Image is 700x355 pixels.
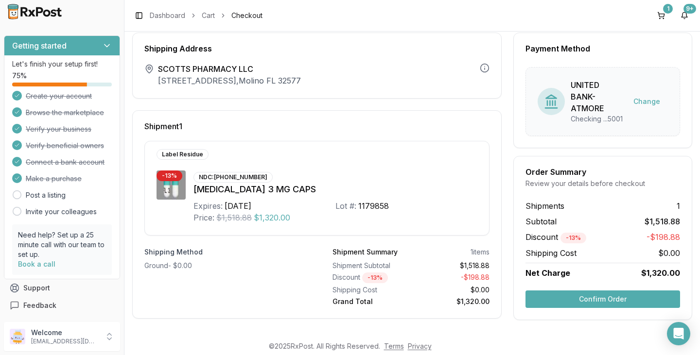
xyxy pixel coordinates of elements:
[254,212,290,223] span: $1,320.00
[193,183,477,196] div: [MEDICAL_DATA] 3 MG CAPS
[560,233,586,243] div: - 13 %
[384,342,404,350] a: Terms
[571,114,626,124] div: Checking ...5001
[26,190,66,200] a: Post a listing
[408,342,432,350] a: Privacy
[216,212,252,223] span: $1,518.88
[626,93,668,110] button: Change
[150,11,185,20] a: Dashboard
[4,297,120,314] button: Feedback
[23,301,56,310] span: Feedback
[144,261,301,270] div: Ground - $0.00
[525,216,557,227] span: Subtotal
[202,11,215,20] a: Cart
[332,261,407,270] div: Shipment Subtotal
[193,212,214,223] div: Price:
[26,124,91,134] span: Verify your business
[525,45,680,52] div: Payment Method
[525,247,577,259] span: Shipping Cost
[683,4,696,14] div: 9+
[26,141,104,151] span: Verify beneficial owners
[653,8,669,23] button: 1
[26,157,105,167] span: Connect a bank account
[663,4,673,14] div: 1
[677,8,692,23] button: 9+
[358,200,389,212] div: 1179858
[193,200,223,212] div: Expires:
[31,328,99,338] p: Welcome
[150,11,262,20] nav: breadcrumb
[12,71,27,81] span: 75 %
[525,168,680,176] div: Order Summary
[12,59,112,69] p: Let's finish your setup first!
[332,247,398,257] div: Shipment Summary
[332,285,407,295] div: Shipping Cost
[193,172,273,183] div: NDC: [PHONE_NUMBER]
[525,200,564,212] span: Shipments
[641,267,680,279] span: $1,320.00
[157,149,209,160] div: Label Residue
[525,268,570,278] span: Net Charge
[525,290,680,308] button: Confirm Order
[471,247,490,257] div: 1 items
[144,45,490,52] div: Shipping Address
[571,79,626,114] div: UNITED BANK-ATMORE
[525,232,586,242] span: Discount
[658,247,680,259] span: $0.00
[144,122,182,130] span: Shipment 1
[10,329,25,344] img: User avatar
[12,40,67,51] h3: Getting started
[362,272,388,283] div: - 13 %
[26,91,92,101] span: Create your account
[231,11,262,20] span: Checkout
[415,297,490,306] div: $1,320.00
[415,272,490,283] div: - $198.88
[335,200,356,212] div: Lot #:
[525,179,680,188] div: Review your details before checkout
[26,174,82,184] span: Make a purchase
[332,297,407,306] div: Grand Total
[18,230,106,259] p: Need help? Set up a 25 minute call with our team to set up.
[225,200,251,212] div: [DATE]
[677,200,680,212] span: 1
[31,338,99,345] p: [EMAIL_ADDRESS][DOMAIN_NAME]
[4,4,66,19] img: RxPost Logo
[26,207,97,217] a: Invite your colleagues
[26,108,104,118] span: Browse the marketplace
[4,279,120,297] button: Support
[18,260,55,268] a: Book a call
[158,75,301,86] p: [STREET_ADDRESS] , Molino FL 32577
[157,170,186,200] img: Vraylar 3 MG CAPS
[144,247,301,257] label: Shipping Method
[667,322,690,345] div: Open Intercom Messenger
[645,216,680,227] span: $1,518.88
[157,170,182,181] div: - 13 %
[647,231,680,243] span: -$198.88
[415,261,490,270] div: $1,518.88
[332,272,407,283] div: Discount
[415,285,490,295] div: $0.00
[158,63,301,75] span: SCOTTS PHARMACY LLC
